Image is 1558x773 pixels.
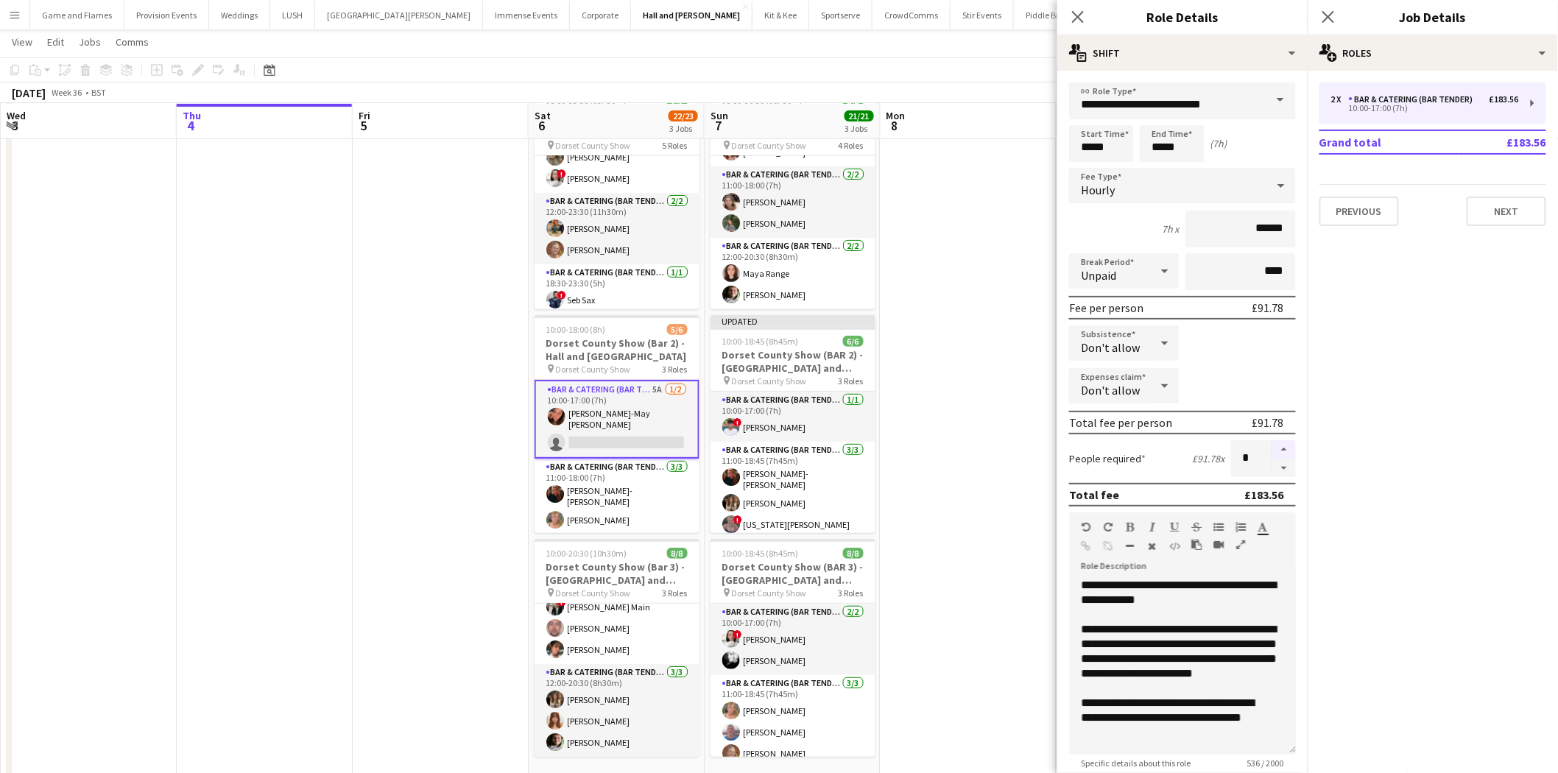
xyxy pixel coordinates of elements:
[711,539,875,757] div: 10:00-18:45 (8h45m)8/8Dorset County Show (BAR 3) - [GEOGRAPHIC_DATA] and [GEOGRAPHIC_DATA] Dorset...
[733,630,742,639] span: !
[209,1,270,29] button: Weddings
[535,336,699,363] h3: Dorset County Show (Bar 2) - Hall and [GEOGRAPHIC_DATA]
[1169,540,1180,552] button: HTML Code
[110,32,155,52] a: Comms
[1069,758,1203,769] span: Specific details about this role
[556,364,631,375] span: Dorset County Show
[1057,35,1308,71] div: Shift
[1467,197,1546,226] button: Next
[732,375,807,386] span: Dorset County Show
[12,85,46,100] div: [DATE]
[1252,300,1284,315] div: £91.78
[845,123,873,134] div: 3 Jobs
[1081,183,1115,197] span: Hourly
[1081,521,1091,533] button: Undo
[669,110,698,121] span: 22/23
[711,348,875,375] h3: Dorset County Show (BAR 2) - [GEOGRAPHIC_DATA] and [GEOGRAPHIC_DATA]
[6,32,38,52] a: View
[183,109,201,122] span: Thu
[4,117,26,134] span: 3
[30,1,124,29] button: Game and Flames
[1258,521,1268,533] button: Text Color
[535,315,699,533] div: 10:00-18:00 (8h)5/6Dorset County Show (Bar 2) - Hall and [GEOGRAPHIC_DATA] Dorset County Show3 Ro...
[1069,487,1119,502] div: Total fee
[1191,521,1202,533] button: Strikethrough
[1081,383,1140,398] span: Don't allow
[708,117,728,134] span: 7
[733,418,742,427] span: !
[535,459,699,556] app-card-role: Bar & Catering (Bar Tender)3/311:00-18:00 (7h)[PERSON_NAME]-[PERSON_NAME][PERSON_NAME]
[1014,1,1094,29] button: Piddle Brewery
[535,380,699,459] app-card-role: Bar & Catering (Bar Tender)5A1/210:00-17:00 (7h)[PERSON_NAME]-May [PERSON_NAME]
[1057,7,1308,27] h3: Role Details
[546,548,627,559] span: 10:00-20:30 (10h30m)
[669,123,697,134] div: 3 Jobs
[315,1,483,29] button: [GEOGRAPHIC_DATA][PERSON_NAME]
[535,193,699,264] app-card-role: Bar & Catering (Bar Tender)2/212:00-23:30 (11h30m)[PERSON_NAME][PERSON_NAME]
[1162,222,1180,236] div: 7h x
[557,291,566,300] span: !
[1210,137,1227,150] div: (7h)
[570,1,631,29] button: Corporate
[1252,415,1284,430] div: £91.78
[73,32,107,52] a: Jobs
[843,336,864,347] span: 6/6
[1236,758,1296,769] span: 536 / 2000
[535,109,551,122] span: Sat
[732,587,807,599] span: Dorset County Show
[733,515,742,524] span: !
[1272,459,1296,478] button: Decrease
[839,140,864,151] span: 4 Roles
[711,392,875,442] app-card-role: Bar & Catering (Bar Tender)1/110:00-17:00 (7h)![PERSON_NAME]
[711,442,875,539] app-card-role: Bar & Catering (Bar Tender)3/311:00-18:45 (7h45m)[PERSON_NAME]-[PERSON_NAME][PERSON_NAME]![US_STA...
[1236,539,1246,551] button: Fullscreen
[667,548,688,559] span: 8/8
[1490,94,1519,105] div: £183.56
[535,664,699,757] app-card-role: Bar & Catering (Bar Tender)3/312:00-20:30 (8h30m)[PERSON_NAME][PERSON_NAME][PERSON_NAME]
[722,336,799,347] span: 10:00-18:45 (8h45m)
[711,675,875,768] app-card-role: Bar & Catering (Bar Tender)3/311:00-18:45 (7h45m)[PERSON_NAME][PERSON_NAME][PERSON_NAME]
[535,91,699,309] app-job-card: 10:00-23:30 (13h30m)9/9Dorset County Show (Bar 1) - Hall and [GEOGRAPHIC_DATA] Dorset County Show...
[845,110,874,121] span: 21/21
[556,587,631,599] span: Dorset County Show
[1169,521,1180,533] button: Underline
[631,1,752,29] button: Hall and [PERSON_NAME]
[1213,521,1224,533] button: Unordered List
[535,571,699,664] app-card-role: Bar & Catering (Bar Tender)3/311:00-20:30 (9h30m)![PERSON_NAME] Main[PERSON_NAME][PERSON_NAME]
[711,109,728,122] span: Sun
[1308,7,1558,27] h3: Job Details
[873,1,951,29] button: CrowdComms
[711,560,875,587] h3: Dorset County Show (BAR 3) - [GEOGRAPHIC_DATA] and [GEOGRAPHIC_DATA]
[711,604,875,675] app-card-role: Bar & Catering (Bar Tender)2/210:00-17:00 (7h)![PERSON_NAME][PERSON_NAME]
[711,91,875,309] div: 10:00-20:30 (10h30m)7/7Dorset County Show (BAR 1)- [GEOGRAPHIC_DATA] and [GEOGRAPHIC_DATA] Dorset...
[1147,521,1157,533] button: Italic
[47,35,64,49] span: Edit
[91,87,106,98] div: BST
[1103,521,1113,533] button: Redo
[711,315,875,533] app-job-card: Updated10:00-18:45 (8h45m)6/6Dorset County Show (BAR 2) - [GEOGRAPHIC_DATA] and [GEOGRAPHIC_DATA]...
[1081,340,1140,355] span: Don't allow
[711,166,875,238] app-card-role: Bar & Catering (Bar Tender)2/211:00-18:00 (7h)[PERSON_NAME][PERSON_NAME]
[535,560,699,587] h3: Dorset County Show (Bar 3) - [GEOGRAPHIC_DATA] and [GEOGRAPHIC_DATA]
[839,375,864,386] span: 3 Roles
[546,324,606,335] span: 10:00-18:00 (8h)
[1147,540,1157,552] button: Clear Formatting
[1319,197,1399,226] button: Previous
[752,1,809,29] button: Kit & Kee
[1081,268,1116,283] span: Unpaid
[356,117,370,134] span: 5
[1272,440,1296,459] button: Increase
[1125,521,1135,533] button: Bold
[41,32,70,52] a: Edit
[722,548,799,559] span: 10:00-18:45 (8h45m)
[535,539,699,757] app-job-card: 10:00-20:30 (10h30m)8/8Dorset County Show (Bar 3) - [GEOGRAPHIC_DATA] and [GEOGRAPHIC_DATA] Dorse...
[116,35,149,49] span: Comms
[1069,452,1146,465] label: People required
[1125,540,1135,552] button: Horizontal Line
[359,109,370,122] span: Fri
[1193,452,1225,465] div: £91.78 x
[663,364,688,375] span: 3 Roles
